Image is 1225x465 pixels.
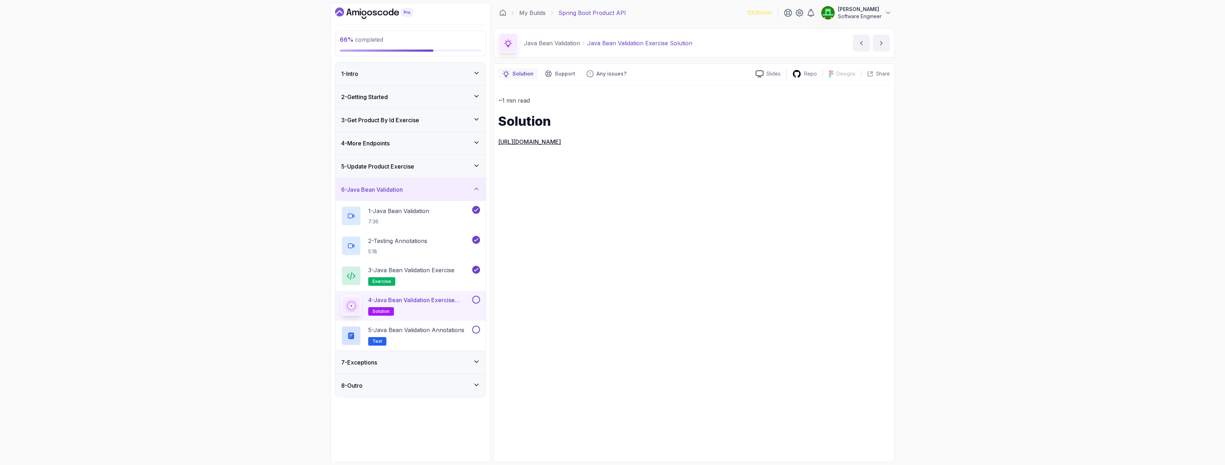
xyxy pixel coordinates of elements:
[335,178,486,201] button: 6-Java Bean Validation
[836,70,855,77] p: Designs
[335,351,486,374] button: 7-Exceptions
[335,86,486,108] button: 2-Getting Started
[838,6,882,13] p: [PERSON_NAME]
[853,35,870,52] button: previous content
[541,68,579,79] button: Support button
[498,114,890,128] h1: Solution
[804,70,817,77] p: Repo
[368,326,464,334] p: 5 - Java Bean Validation Annotations
[335,374,486,397] button: 8-Outro
[787,69,823,78] a: Repo
[876,70,890,77] p: Share
[341,266,480,286] button: 3-Java Bean Validation Exerciseexercise
[335,62,486,85] button: 1-Intro
[582,68,631,79] button: Feedback button
[341,185,403,194] h3: 6 - Java Bean Validation
[558,9,626,17] p: Spring Boot Product API
[341,116,419,124] h3: 3 - Get Product By Id Exercise
[838,13,882,20] p: Software Engineer
[555,70,575,77] p: Support
[335,7,429,19] a: Dashboard
[341,93,388,101] h3: 2 - Getting Started
[372,279,391,284] span: exercise
[498,68,538,79] button: notes button
[341,139,390,148] h3: 4 - More Endpoints
[587,39,692,47] p: Java Bean Validation Exercise Solution
[873,35,890,52] button: next content
[341,358,377,367] h3: 7 - Exceptions
[341,162,414,171] h3: 5 - Update Product Exercise
[372,309,390,314] span: solution
[341,206,480,226] button: 1-Java Bean Validation7:36
[861,70,890,77] button: Share
[372,339,382,344] span: Text
[498,138,561,145] a: [URL][DOMAIN_NAME]
[368,218,429,225] p: 7:36
[335,109,486,131] button: 3-Get Product By Id Exercise
[341,69,358,78] h3: 1 - Intro
[340,36,354,43] span: 66 %
[524,39,580,47] p: Java Bean Validation
[512,70,533,77] p: Solution
[498,95,890,105] p: ~1 min read
[499,9,506,16] a: Dashboard
[368,207,429,215] p: 1 - Java Bean Validation
[821,6,835,20] img: user profile image
[821,6,892,20] button: user profile image[PERSON_NAME]Software Engineer
[766,70,781,77] p: Slides
[341,381,363,390] h3: 8 - Outro
[368,248,427,255] p: 5:18
[341,326,480,346] button: 5-Java Bean Validation AnnotationsText
[519,9,546,17] a: My Builds
[596,70,626,77] p: Any issues?
[368,237,427,245] p: 2 - Testing Annotations
[340,36,383,43] span: completed
[368,296,471,304] p: 4 - Java Bean Validation Exercise Solution
[335,132,486,155] button: 4-More Endpoints
[368,266,454,274] p: 3 - Java Bean Validation Exercise
[335,155,486,178] button: 5-Update Product Exercise
[747,9,772,16] p: 1263 Points
[341,296,480,316] button: 4-Java Bean Validation Exercise Solutionsolution
[341,236,480,256] button: 2-Testing Annotations5:18
[750,70,786,78] a: Slides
